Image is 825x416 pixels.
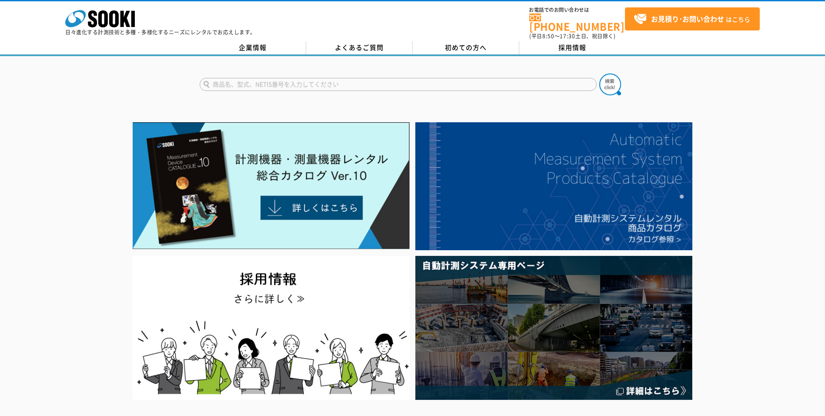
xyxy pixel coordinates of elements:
img: SOOKI recruit [133,256,410,400]
img: 自動計測システム専用ページ [415,256,692,400]
a: 初めての方へ [413,41,519,54]
strong: お見積り･お問い合わせ [651,13,724,24]
span: 17:30 [560,32,575,40]
a: [PHONE_NUMBER] [529,13,625,31]
span: はこちら [634,13,750,26]
a: よくあるご質問 [306,41,413,54]
img: Catalog Ver10 [133,122,410,249]
img: 自動計測システムカタログ [415,122,692,250]
span: 初めての方へ [445,43,487,52]
img: btn_search.png [599,74,621,95]
p: 日々進化する計測技術と多種・多様化するニーズにレンタルでお応えします。 [65,30,256,35]
a: お見積り･お問い合わせはこちら [625,7,760,30]
a: 採用情報 [519,41,626,54]
span: お電話でのお問い合わせは [529,7,625,13]
input: 商品名、型式、NETIS番号を入力してください [200,78,597,91]
span: (平日 ～ 土日、祝日除く) [529,32,615,40]
a: 企業情報 [200,41,306,54]
span: 8:50 [542,32,554,40]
